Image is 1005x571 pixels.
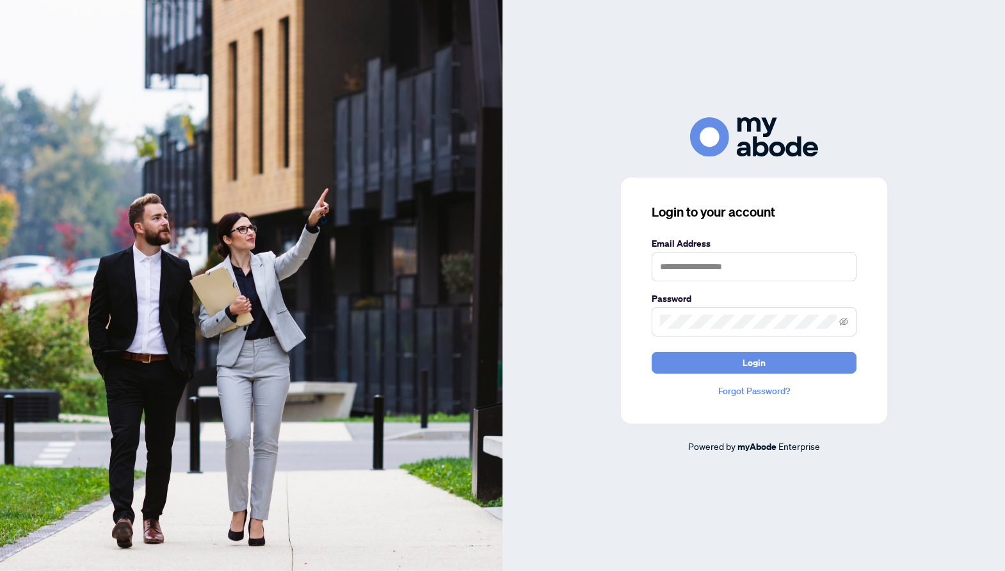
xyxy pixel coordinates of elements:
h3: Login to your account [652,203,856,221]
a: myAbode [737,440,776,454]
a: Forgot Password? [652,384,856,398]
span: Powered by [688,440,736,452]
span: Enterprise [778,440,820,452]
label: Email Address [652,236,856,251]
span: eye-invisible [839,317,848,326]
img: ma-logo [690,117,818,156]
label: Password [652,292,856,306]
button: Login [652,352,856,374]
span: Login [743,352,766,373]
